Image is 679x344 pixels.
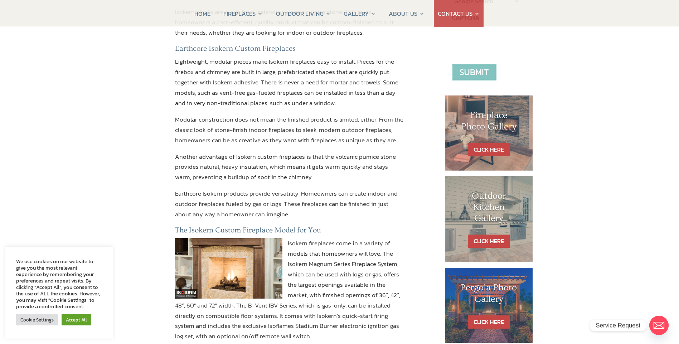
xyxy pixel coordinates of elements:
[175,238,282,299] img: isokern Custom Fireplace
[175,152,405,189] p: Another advantage of Isokern custom fireplaces is that the volcanic pumice stone provides natural...
[452,64,496,80] input: Submit
[468,143,510,156] a: CLICK HERE
[16,314,58,325] a: Cookie Settings
[175,44,405,56] h4: Earthcore Isokern Custom Fireplaces
[175,226,405,238] h4: The Isokern Custom Fireplace Model for You
[468,235,510,248] a: CLICK HERE
[175,114,405,152] p: Modular construction does not mean the finished product is limited, either. From the classic look...
[452,25,561,53] iframe: reCAPTCHA
[459,191,519,228] h1: Outdoor Kitchen Gallery
[459,110,519,136] h1: Fireplace Photo Gallery
[468,315,510,329] a: CLICK HERE
[16,258,102,310] div: We use cookies on our website to give you the most relevant experience by remembering your prefer...
[175,188,405,226] p: Earthcore Isokern products provide versatility. Homeowners can create indoor and outdoor fireplac...
[649,316,669,335] a: Email
[459,282,519,308] h1: Pergola Photo Gallery
[62,314,91,325] a: Accept All
[175,56,405,114] p: Lightweight, modular pieces make Isokern fireplaces easy to install. Pieces for the firebox and c...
